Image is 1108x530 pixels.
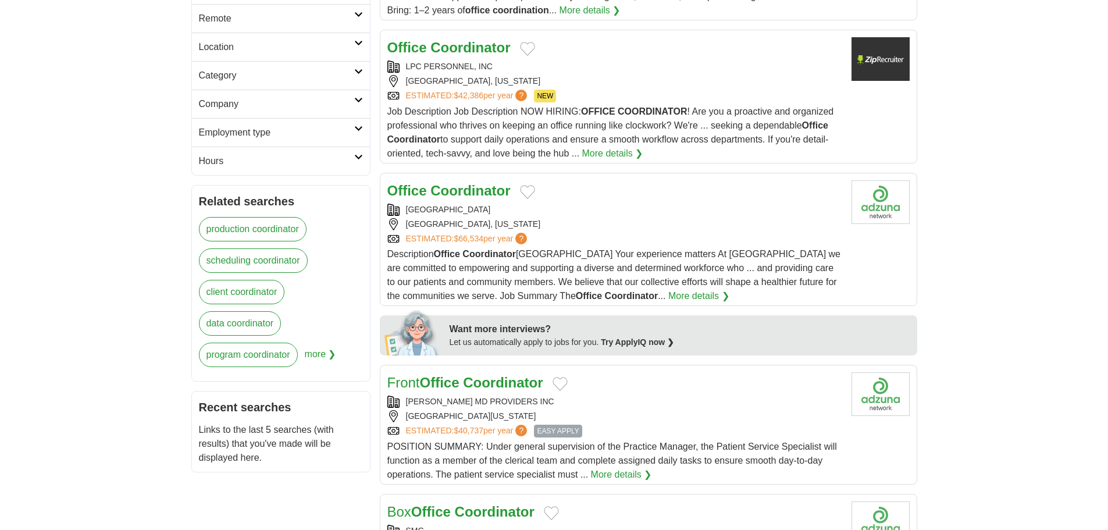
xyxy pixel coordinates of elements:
[434,249,460,259] strong: Office
[192,61,370,90] a: Category
[199,154,354,168] h2: Hours
[387,183,511,198] a: Office Coordinator
[387,204,842,216] div: [GEOGRAPHIC_DATA]
[387,410,842,422] div: [GEOGRAPHIC_DATA][US_STATE]
[199,97,354,111] h2: Company
[192,4,370,33] a: Remote
[192,33,370,61] a: Location
[462,249,516,259] strong: Coordinator
[463,375,543,390] strong: Coordinator
[576,291,602,301] strong: Office
[387,134,441,144] strong: Coordinator
[601,337,674,347] a: Try ApplyIQ now ❯
[618,106,687,116] strong: COORDINATOR
[515,90,527,101] span: ?
[581,106,615,116] strong: OFFICE
[544,506,559,520] button: Add to favorite jobs
[430,183,510,198] strong: Coordinator
[406,233,530,245] a: ESTIMATED:$66,534per year?
[852,180,910,224] img: Company logo
[802,120,828,130] strong: Office
[192,147,370,175] a: Hours
[454,234,483,243] span: $66,534
[387,40,511,55] a: Office Coordinator
[387,40,427,55] strong: Office
[387,375,543,390] a: FrontOffice Coordinator
[305,343,336,374] span: more ❯
[199,248,308,273] a: scheduling coordinator
[199,12,354,26] h2: Remote
[406,90,530,102] a: ESTIMATED:$42,386per year?
[199,193,363,210] h2: Related searches
[411,504,451,520] strong: Office
[515,233,527,244] span: ?
[515,425,527,436] span: ?
[455,504,535,520] strong: Coordinator
[387,504,535,520] a: BoxOffice Coordinator
[387,183,427,198] strong: Office
[199,423,363,465] p: Links to the last 5 searches (with results) that you've made will be displayed here.
[560,3,621,17] a: More details ❯
[454,91,483,100] span: $42,386
[430,40,510,55] strong: Coordinator
[493,5,549,15] strong: coordination
[387,249,840,301] span: Description [GEOGRAPHIC_DATA] Your experience matters At [GEOGRAPHIC_DATA] we are committed to em...
[387,75,842,87] div: [GEOGRAPHIC_DATA], [US_STATE]
[384,309,441,355] img: apply-iq-scientist.png
[192,90,370,118] a: Company
[192,118,370,147] a: Employment type
[406,425,530,437] a: ESTIMATED:$40,737per year?
[582,147,643,161] a: More details ❯
[199,311,282,336] a: data coordinator
[852,372,910,416] img: Company logo
[199,217,307,241] a: production coordinator
[199,399,363,416] h2: Recent searches
[387,106,834,158] span: Job Description Job Description NOW HIRING: ! Are you a proactive and organized professional who ...
[450,336,910,348] div: Let us automatically apply to jobs for you.
[199,343,298,367] a: program coordinator
[605,291,658,301] strong: Coordinator
[199,69,354,83] h2: Category
[520,185,535,199] button: Add to favorite jobs
[387,218,842,230] div: [GEOGRAPHIC_DATA], [US_STATE]
[454,426,483,435] span: $40,737
[387,442,837,479] span: POSITION SUMMARY: Under general supervision of the Practice Manager, the Patient Service Speciali...
[591,468,652,482] a: More details ❯
[387,396,842,408] div: [PERSON_NAME] MD PROVIDERS INC
[553,377,568,391] button: Add to favorite jobs
[387,61,842,73] div: LPC PERSONNEL, INC
[199,126,354,140] h2: Employment type
[852,37,910,81] img: Company logo
[520,42,535,56] button: Add to favorite jobs
[450,322,910,336] div: Want more interviews?
[199,280,285,304] a: client coordinator
[668,289,729,303] a: More details ❯
[199,40,354,54] h2: Location
[420,375,459,390] strong: Office
[534,90,556,102] span: NEW
[465,5,490,15] strong: office
[534,425,582,437] span: EASY APPLY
